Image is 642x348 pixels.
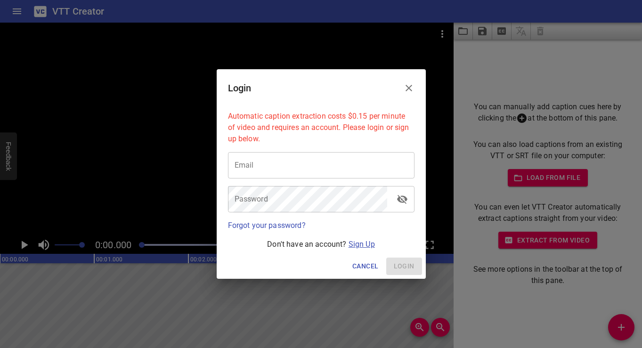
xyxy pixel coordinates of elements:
[349,240,375,249] a: Sign Up
[398,77,420,99] button: Close
[228,239,414,250] p: Don't have an account?
[386,258,422,275] span: Please enter your email and password above.
[228,111,414,145] p: Automatic caption extraction costs $0.15 per minute of video and requires an account. Please logi...
[349,258,382,275] button: Cancel
[352,260,378,272] span: Cancel
[228,81,252,96] h6: Login
[228,221,306,230] a: Forgot your password?
[391,188,414,210] button: toggle password visibility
